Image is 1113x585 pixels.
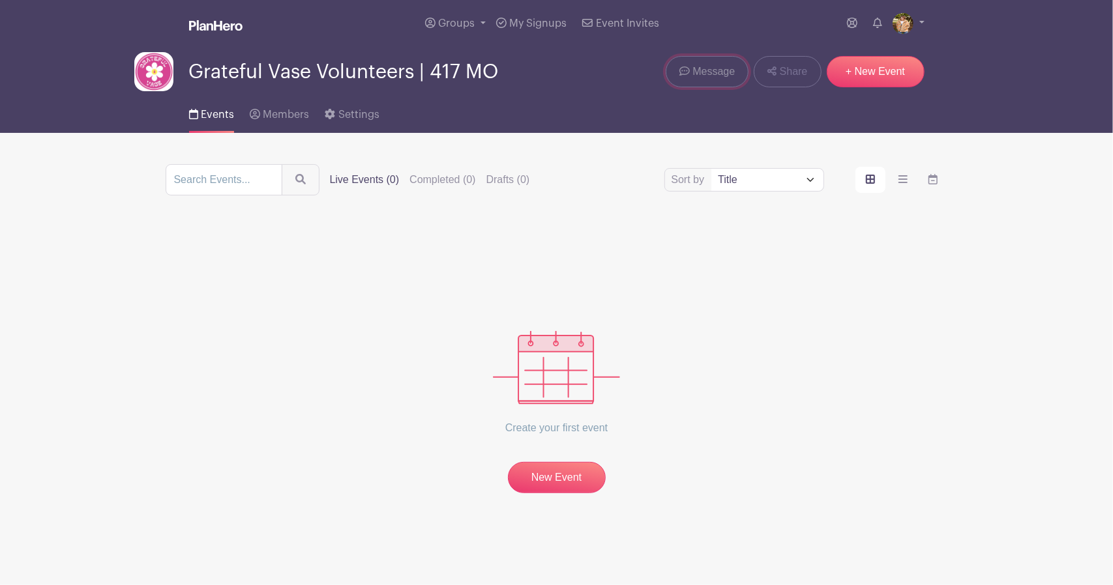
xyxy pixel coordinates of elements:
[855,167,948,193] div: order and view
[189,91,234,133] a: Events
[893,13,913,34] img: 074A3573-reduced%20size.jpg
[754,56,821,87] a: Share
[189,61,499,83] span: Grateful Vase Volunteers | 417 MO
[263,109,309,120] span: Members
[692,64,735,79] span: Message
[250,91,309,133] a: Members
[166,164,282,195] input: Search Events...
[493,405,620,451] p: Create your first event
[666,56,749,87] a: Message
[780,64,808,79] span: Share
[827,56,925,87] a: + New Event
[338,109,379,120] span: Settings
[438,18,475,29] span: Groups
[508,462,606,493] a: New Event
[330,172,541,188] div: filters
[486,172,530,188] label: Drafts (0)
[493,331,620,405] img: events_empty-56550af544ae17c43cc50f3ebafa394433d06d5f1891c01edc4b5d1d59cfda54.svg
[134,52,173,91] img: GV%20Logo%2025.jpeg
[596,18,659,29] span: Event Invites
[325,91,379,133] a: Settings
[509,18,567,29] span: My Signups
[330,172,400,188] label: Live Events (0)
[189,20,243,31] img: logo_white-6c42ec7e38ccf1d336a20a19083b03d10ae64f83f12c07503d8b9e83406b4c7d.svg
[672,172,709,188] label: Sort by
[409,172,475,188] label: Completed (0)
[201,109,234,120] span: Events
